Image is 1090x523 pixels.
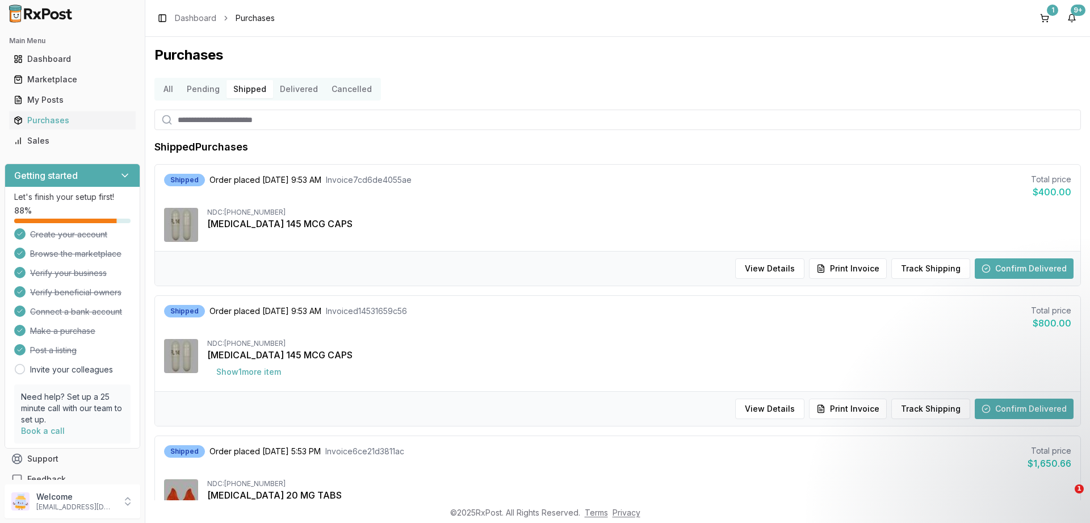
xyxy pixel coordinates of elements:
span: Purchases [236,12,275,24]
div: [MEDICAL_DATA] 20 MG TABS [207,488,1071,502]
div: Marketplace [14,74,131,85]
button: Delivered [273,80,325,98]
a: Book a call [21,426,65,436]
button: Sales [5,132,140,150]
img: Linzess 145 MCG CAPS [164,208,198,242]
button: Confirm Delivered [975,258,1074,279]
button: Confirm Delivered [975,399,1074,419]
div: Purchases [14,115,131,126]
span: Invoice 6ce21d3811ac [325,446,404,457]
div: Shipped [164,445,205,458]
img: Linzess 145 MCG CAPS [164,339,198,373]
button: Track Shipping [891,258,970,279]
span: 88 % [14,205,32,216]
span: Post a listing [30,345,77,356]
div: $800.00 [1031,316,1071,330]
div: [MEDICAL_DATA] 145 MCG CAPS [207,348,1071,362]
div: 1 [1047,5,1058,16]
div: Total price [1031,174,1071,185]
button: All [157,80,180,98]
a: Marketplace [9,69,136,90]
div: NDC: [PHONE_NUMBER] [207,208,1071,217]
span: 1 [1075,484,1084,493]
a: Terms [585,508,608,517]
div: Sales [14,135,131,147]
button: Print Invoice [809,258,887,279]
button: Purchases [5,111,140,129]
button: View Details [735,258,804,279]
button: Print Invoice [809,399,887,419]
a: My Posts [9,90,136,110]
h1: Shipped Purchases [154,139,248,155]
span: Connect a bank account [30,306,122,317]
div: Shipped [164,174,205,186]
div: NDC: [PHONE_NUMBER] [207,479,1071,488]
p: [EMAIL_ADDRESS][DOMAIN_NAME] [36,503,115,512]
nav: breadcrumb [175,12,275,24]
a: Dashboard [175,12,216,24]
span: Make a purchase [30,325,95,337]
div: NDC: [PHONE_NUMBER] [207,339,1071,348]
button: Marketplace [5,70,140,89]
a: Purchases [9,110,136,131]
button: Cancelled [325,80,379,98]
div: Dashboard [14,53,131,65]
span: Browse the marketplace [30,248,121,260]
span: Verify your business [30,267,107,279]
img: RxPost Logo [5,5,77,23]
p: Let's finish your setup first! [14,191,131,203]
div: My Posts [14,94,131,106]
div: Total price [1031,305,1071,316]
iframe: Intercom live chat [1051,484,1079,512]
span: Invoice d14531659c56 [326,306,407,317]
button: 1 [1035,9,1054,27]
h2: Main Menu [9,36,136,45]
button: Dashboard [5,50,140,68]
img: Xarelto 20 MG TABS [164,479,198,513]
button: Track Shipping [891,399,970,419]
h3: Getting started [14,169,78,182]
a: Dashboard [9,49,136,69]
span: Invoice 7cd6de4055ae [326,174,412,186]
div: [MEDICAL_DATA] 145 MCG CAPS [207,217,1071,231]
button: 9+ [1063,9,1081,27]
div: 9+ [1071,5,1085,16]
h1: Purchases [154,46,1081,64]
span: Order placed [DATE] 9:53 AM [209,174,321,186]
a: Privacy [613,508,640,517]
span: Create your account [30,229,107,240]
button: Feedback [5,469,140,489]
div: Shipped [164,305,205,317]
span: Order placed [DATE] 9:53 AM [209,306,321,317]
div: $400.00 [1031,185,1071,199]
span: Order placed [DATE] 5:53 PM [209,446,321,457]
button: Support [5,449,140,469]
button: My Posts [5,91,140,109]
button: Show1more item [207,362,290,382]
a: Invite your colleagues [30,364,113,375]
button: Shipped [227,80,273,98]
p: Need help? Set up a 25 minute call with our team to set up. [21,391,124,425]
span: Verify beneficial owners [30,287,121,298]
button: Pending [180,80,227,98]
img: User avatar [11,492,30,511]
button: View Details [735,399,804,419]
a: Sales [9,131,136,151]
p: Welcome [36,491,115,503]
span: Feedback [27,474,66,485]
